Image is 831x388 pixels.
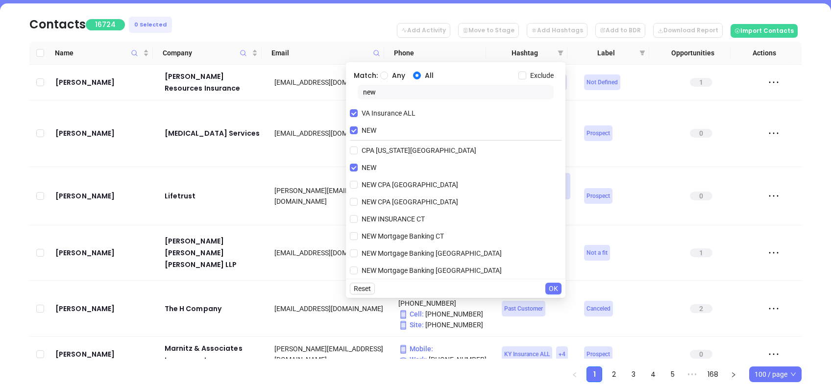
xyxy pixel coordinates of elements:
[587,191,610,201] span: Prospect
[587,303,611,314] span: Canceled
[358,145,480,156] span: CPA [US_STATE][GEOGRAPHIC_DATA]
[165,303,261,315] a: The H Company
[398,309,488,319] p: [PHONE_NUMBER]
[684,366,700,382] li: Next 5 Pages
[556,46,565,60] span: filter
[358,231,448,242] span: NEW Mortgage Banking CT
[274,128,385,139] div: [EMAIL_ADDRESS][DOMAIN_NAME]
[274,185,385,207] div: [PERSON_NAME][EMAIL_ADDRESS][DOMAIN_NAME]
[274,303,385,314] div: [EMAIL_ADDRESS][DOMAIN_NAME]
[358,214,429,224] span: NEW INSURANCE CT
[649,42,731,65] th: Opportunities
[274,77,385,88] div: [EMAIL_ADDRESS][DOMAIN_NAME]
[587,366,602,382] li: 1
[398,319,488,330] p: [PHONE_NUMBER]
[271,48,369,58] span: Email
[587,77,618,88] span: Not Defined
[274,343,385,365] div: [PERSON_NAME][EMAIL_ADDRESS][DOMAIN_NAME]
[637,46,647,60] span: filter
[165,127,261,139] a: [MEDICAL_DATA] Services
[165,190,261,202] a: Lifetrust
[55,48,141,58] span: Name
[559,349,565,360] span: + 4
[572,372,578,378] span: left
[354,283,371,294] span: Reset
[163,48,250,58] span: Company
[358,108,419,119] span: VA Insurance ALL
[165,342,261,366] a: Marnitz & Associates Insurance, Inc
[350,283,375,294] button: Reset
[755,367,796,382] span: 100 / page
[55,348,151,360] a: [PERSON_NAME]
[558,50,563,56] span: filter
[626,367,641,382] a: 3
[731,372,736,378] span: right
[358,85,554,99] input: Search
[606,366,622,382] li: 2
[358,196,462,207] span: NEW CPA [GEOGRAPHIC_DATA]
[29,16,86,33] div: Contacts
[690,129,712,138] span: 0
[86,19,125,30] span: 16724
[690,248,712,257] span: 1
[705,367,721,382] a: 168
[639,50,645,56] span: filter
[388,70,409,81] span: Any
[165,71,261,94] a: [PERSON_NAME] Resources Insurance
[165,235,261,270] a: [PERSON_NAME] [PERSON_NAME] [PERSON_NAME] LLP
[690,304,712,313] span: 2
[358,125,380,136] span: NEW
[55,303,151,315] a: [PERSON_NAME]
[350,66,562,85] div: Match:
[358,179,462,190] span: NEW CPA [GEOGRAPHIC_DATA]
[626,366,641,382] li: 3
[129,17,172,33] div: 0 Selected
[577,48,635,58] span: Label
[504,349,550,360] span: KY Insurance ALL
[607,367,621,382] a: 2
[55,127,151,139] a: [PERSON_NAME]
[665,366,681,382] li: 5
[726,366,741,382] li: Next Page
[684,366,700,382] span: •••
[645,366,661,382] li: 4
[587,247,608,258] span: Not a fit
[646,367,660,382] a: 4
[731,42,792,65] th: Actions
[549,283,558,294] span: OK
[55,76,151,88] a: [PERSON_NAME]
[545,283,562,294] button: OK
[274,247,385,258] div: [EMAIL_ADDRESS][DOMAIN_NAME]
[726,366,741,382] button: right
[587,128,610,139] span: Prospect
[567,366,583,382] button: left
[690,192,712,200] span: 0
[384,42,486,65] th: Phone
[749,366,802,382] div: Page Size
[51,42,153,65] th: Name
[398,356,427,364] span: Work :
[398,354,488,365] p: [PHONE_NUMBER]
[504,303,543,314] span: Past Customer
[665,367,680,382] a: 5
[704,366,722,382] li: 168
[153,42,262,65] th: Company
[55,247,151,259] a: [PERSON_NAME]
[55,190,151,202] a: [PERSON_NAME]
[587,367,602,382] a: 1
[358,248,506,259] span: NEW Mortgage Banking [GEOGRAPHIC_DATA]
[587,349,610,360] span: Prospect
[358,265,506,276] span: NEW Mortgage Banking [GEOGRAPHIC_DATA]
[690,350,712,359] span: 0
[690,78,712,87] span: 1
